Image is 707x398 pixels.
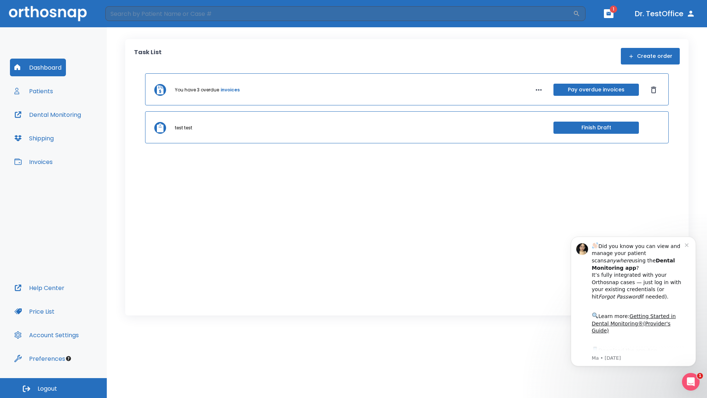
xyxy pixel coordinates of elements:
[553,122,639,134] button: Finish Draft
[10,82,57,100] button: Patients
[10,350,70,367] button: Preferences
[38,385,57,393] span: Logout
[175,125,192,131] p: test test
[134,48,162,64] p: Task List
[10,106,85,123] button: Dental Monitoring
[697,373,703,379] span: 1
[10,279,69,297] button: Help Center
[10,59,66,76] button: Dashboard
[221,87,240,93] a: invoices
[10,129,58,147] button: Shipping
[9,6,87,21] img: Orthosnap
[65,355,72,362] div: Tooltip anchor
[105,6,573,21] input: Search by Patient Name or Case #
[682,373,700,391] iframe: Intercom live chat
[560,227,707,394] iframe: Intercom notifications message
[610,6,617,13] span: 1
[632,7,698,20] button: Dr. TestOffice
[648,84,659,96] button: Dismiss
[10,326,83,344] button: Account Settings
[621,48,680,64] button: Create order
[10,153,57,171] button: Invoices
[175,87,219,93] p: You have 3 overdue
[553,84,639,96] button: Pay overdue invoices
[10,303,59,320] button: Price List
